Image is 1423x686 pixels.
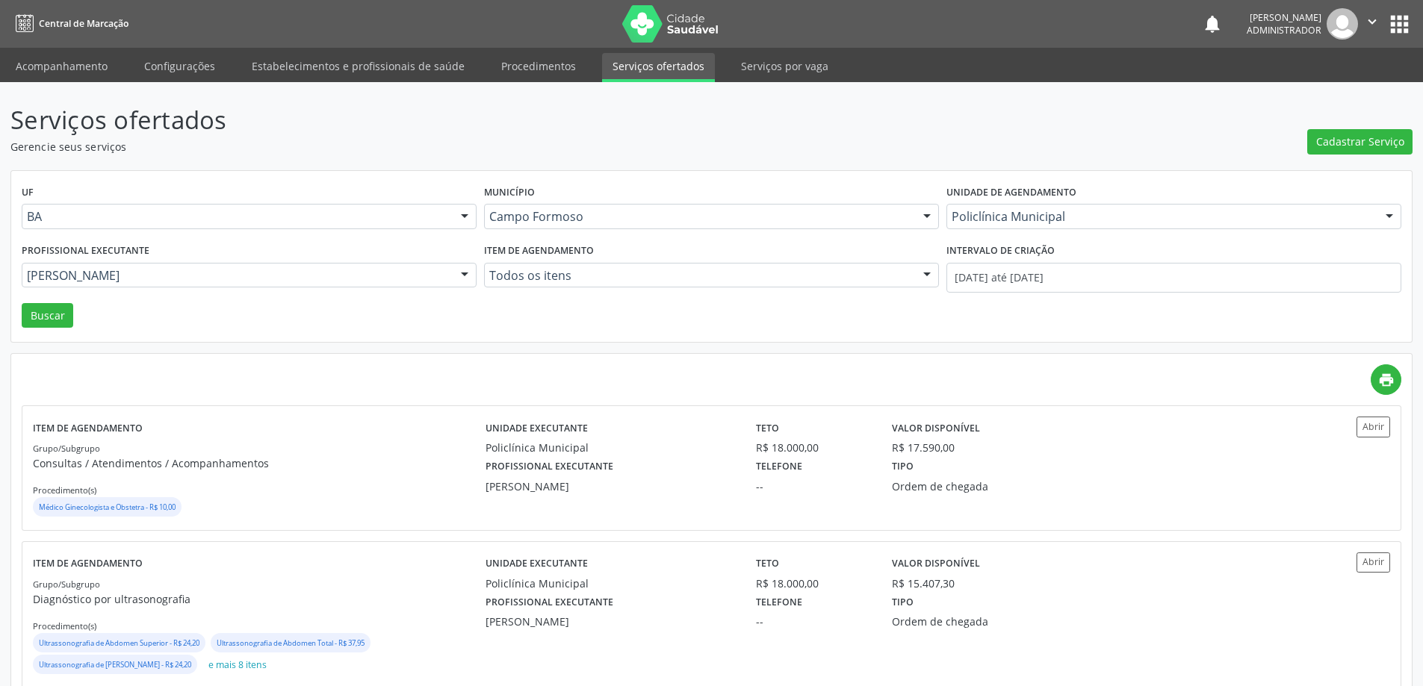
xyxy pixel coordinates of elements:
[5,53,118,79] a: Acompanhamento
[33,484,96,496] small: Procedimento(s)
[486,455,613,478] label: Profissional executante
[134,53,226,79] a: Configurações
[241,53,475,79] a: Estabelecimentos e profissionais de saúde
[892,455,914,478] label: Tipo
[892,552,980,576] label: Valor disponível
[10,11,128,36] a: Central de Marcação
[491,53,586,79] a: Procedimentos
[892,440,955,455] div: R$ 17.590,00
[1386,11,1413,37] button: apps
[489,209,908,224] span: Campo Formoso
[1247,24,1321,37] span: Administrador
[756,440,870,455] div: R$ 18.000,00
[756,576,870,591] div: R$ 18.000,00
[486,440,736,455] div: Policlínica Municipal
[22,303,73,328] button: Buscar
[602,53,715,82] a: Serviços ofertados
[1357,417,1390,437] button: Abrir
[892,614,1074,629] div: Ordem de chegada
[39,660,191,670] small: Ultrassonografia de [PERSON_NAME] - R$ 24,20
[33,579,100,590] small: Grupo/Subgrupo
[892,591,914,614] label: Tipo
[33,591,486,607] p: Diagnóstico por ultrasonografia
[486,591,613,614] label: Profissional executante
[486,552,588,576] label: Unidade executante
[39,17,128,30] span: Central de Marcação
[946,240,1055,263] label: Intervalo de criação
[946,181,1076,205] label: Unidade de agendamento
[892,417,980,440] label: Valor disponível
[22,181,34,205] label: UF
[1307,129,1413,155] button: Cadastrar Serviço
[1358,8,1386,40] button: 
[217,638,365,648] small: Ultrassonografia de Abdomen Total - R$ 37,95
[202,655,273,675] button: e mais 8 itens
[486,478,736,494] div: [PERSON_NAME]
[27,209,446,224] span: BA
[756,455,802,478] label: Telefone
[39,502,176,512] small: Médico Ginecologista e Obstetra - R$ 10,00
[1327,8,1358,40] img: img
[33,443,100,454] small: Grupo/Subgrupo
[756,478,870,494] div: --
[39,638,199,648] small: Ultrassonografia de Abdomen Superior - R$ 24,20
[33,417,143,440] label: Item de agendamento
[756,591,802,614] label: Telefone
[486,614,736,629] div: [PERSON_NAME]
[33,552,143,576] label: Item de agendamento
[33,620,96,632] small: Procedimento(s)
[10,139,992,155] p: Gerencie seus serviços
[486,417,588,440] label: Unidade executante
[892,478,1074,494] div: Ordem de chegada
[756,614,870,629] div: --
[27,268,446,283] span: [PERSON_NAME]
[489,268,908,283] span: Todos os itens
[1371,364,1401,395] a: print
[756,552,779,576] label: Teto
[1364,13,1380,30] i: 
[1247,11,1321,24] div: [PERSON_NAME]
[756,417,779,440] label: Teto
[1202,13,1223,34] button: notifications
[1378,372,1395,388] i: print
[731,53,839,79] a: Serviços por vaga
[1357,552,1390,573] button: Abrir
[892,576,955,591] div: R$ 15.407,30
[33,455,486,471] p: Consultas / Atendimentos / Acompanhamentos
[946,263,1401,293] input: Selecione um intervalo
[484,181,535,205] label: Município
[10,102,992,139] p: Serviços ofertados
[952,209,1371,224] span: Policlínica Municipal
[1316,134,1404,149] span: Cadastrar Serviço
[22,240,149,263] label: Profissional executante
[486,576,736,591] div: Policlínica Municipal
[484,240,594,263] label: Item de agendamento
